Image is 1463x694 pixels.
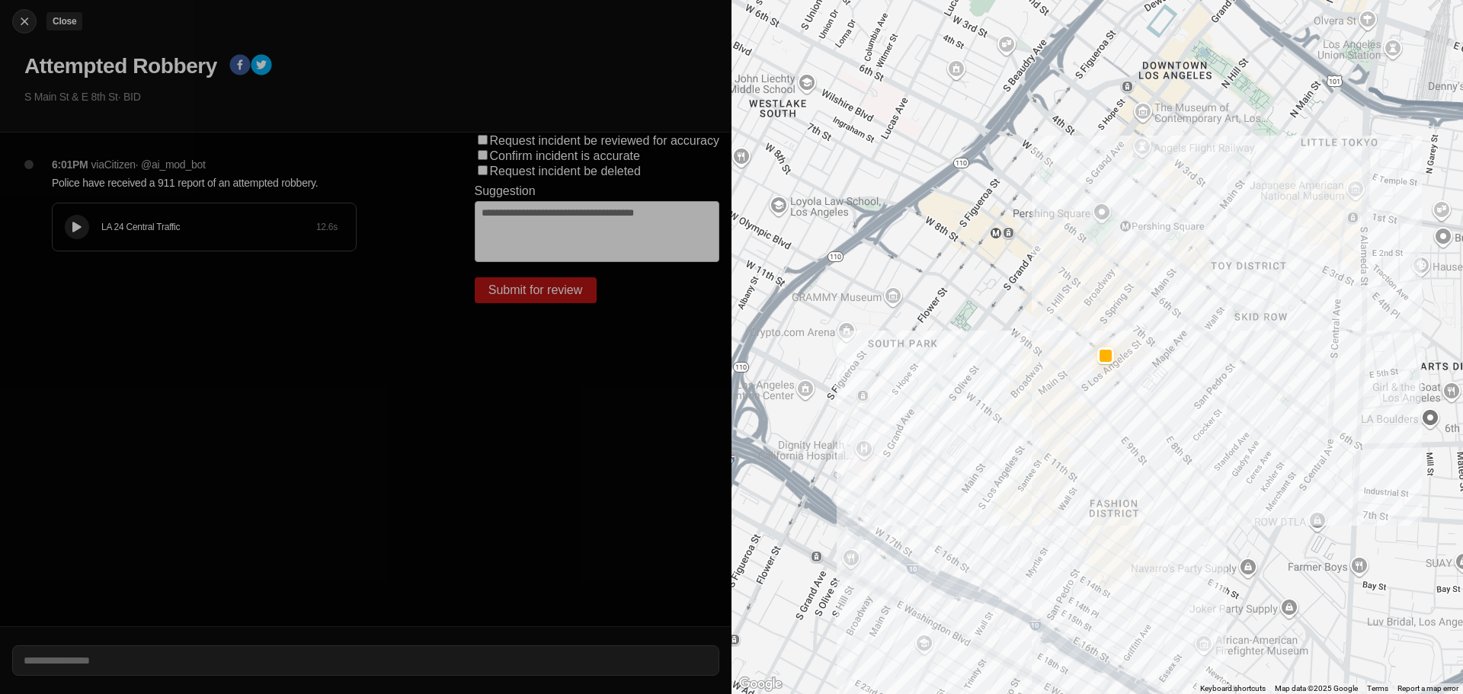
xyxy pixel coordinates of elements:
button: cancelClose [12,9,37,34]
small: Close [53,16,76,27]
div: 12.6 s [316,221,338,233]
button: twitter [251,54,272,78]
h1: Attempted Robbery [24,53,217,80]
img: cancel [17,14,32,29]
label: Suggestion [475,184,536,198]
p: 6:01PM [52,157,88,172]
p: S Main St & E 8th St · BID [24,89,719,104]
p: via Citizen · @ ai_mod_bot [91,157,206,172]
label: Request incident be reviewed for accuracy [490,134,720,147]
label: Confirm incident is accurate [490,149,640,162]
a: Terms (opens in new tab) [1367,684,1388,692]
button: facebook [229,54,251,78]
button: Submit for review [475,277,597,303]
a: Report a map error [1397,684,1458,692]
img: Google [735,674,786,694]
label: Request incident be deleted [490,165,641,177]
a: Open this area in Google Maps (opens a new window) [735,674,786,694]
div: LA 24 Central Traffic [101,221,316,233]
p: Police have received a 911 report of an attempted robbery. [52,175,414,190]
span: Map data ©2025 Google [1275,684,1358,692]
button: Keyboard shortcuts [1200,683,1266,694]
